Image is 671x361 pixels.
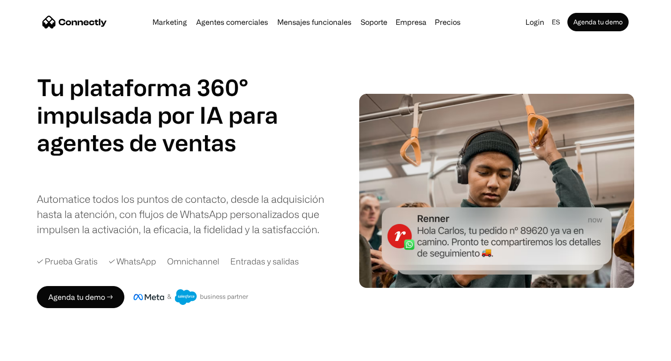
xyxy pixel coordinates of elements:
[37,129,249,156] h1: agentes de ventas
[396,16,426,29] div: Empresa
[134,289,249,305] img: Insignia de socio comercial de Meta y Salesforce.
[431,18,464,26] a: Precios
[274,18,355,26] a: Mensajes funcionales
[167,255,219,268] div: Omnichannel
[37,255,98,268] div: ✓ Prueba Gratis
[552,16,560,29] div: es
[109,255,156,268] div: ✓ WhatsApp
[37,74,278,129] h1: Tu plataforma 360° impulsada por IA para
[548,16,566,29] div: es
[230,255,299,268] div: Entradas y salidas
[37,286,124,308] a: Agenda tu demo →
[393,16,429,29] div: Empresa
[42,15,107,29] a: home
[37,129,249,156] div: 1 of 4
[357,18,391,26] a: Soporte
[522,16,548,29] a: Login
[37,191,327,237] div: Automatice todos los puntos de contacto, desde la adquisición hasta la atención, con flujos de Wh...
[37,129,249,184] div: carousel
[149,18,191,26] a: Marketing
[567,13,629,31] a: Agenda tu demo
[193,18,272,26] a: Agentes comerciales
[18,345,55,358] ul: Language list
[9,344,55,358] aside: Language selected: Español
